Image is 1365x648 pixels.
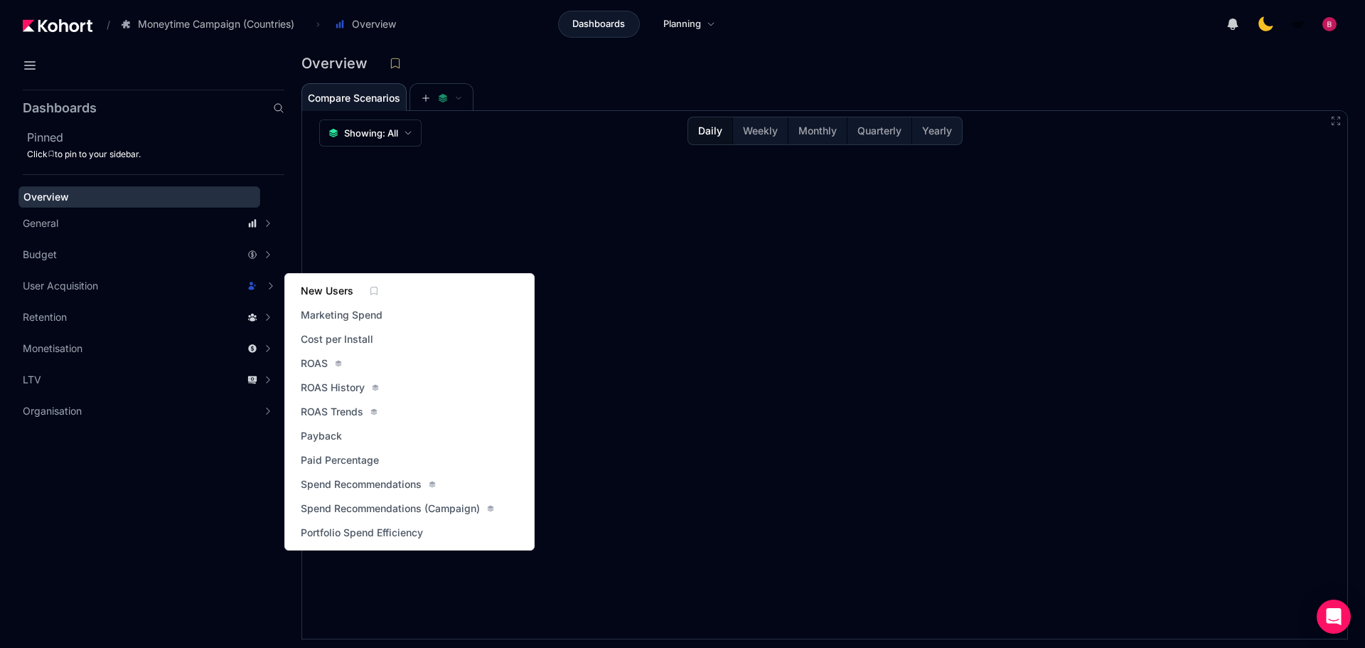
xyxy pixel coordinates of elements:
a: Cost per Install [296,329,378,349]
a: Planning [648,11,730,38]
a: Spend Recommendations (Campaign) [296,499,498,519]
span: Spend Recommendations [301,477,422,492]
span: Compare Scenarios [308,93,400,103]
span: Payback [301,429,342,443]
span: Budget [23,248,57,262]
h3: Overview [301,56,376,70]
span: ROAS [301,356,328,371]
span: / [95,17,110,32]
span: User Acquisition [23,279,98,293]
span: ROAS Trends [301,405,363,419]
a: Spend Recommendations [296,474,440,494]
img: Kohort logo [23,19,92,32]
a: Payback [296,426,346,446]
span: Paid Percentage [301,453,379,467]
span: Organisation [23,404,82,418]
span: Monthly [798,124,837,138]
span: Daily [698,124,722,138]
button: Overview [327,12,411,36]
h2: Pinned [27,129,284,146]
a: ROAS Trends [296,402,382,422]
h2: Dashboards [23,102,97,115]
span: Planning [663,17,701,31]
button: Quarterly [847,117,911,144]
span: Quarterly [857,124,901,138]
button: Weekly [732,117,788,144]
span: Moneytime Campaign (Countries) [138,17,294,31]
span: Retention [23,310,67,324]
span: Yearly [922,124,952,138]
span: Spend Recommendations (Campaign) [301,501,480,516]
span: General [23,216,58,230]
span: Weekly [743,124,778,138]
span: Dashboards [572,17,625,31]
a: New Users [296,281,358,301]
a: Overview [18,186,260,208]
button: Monthly [788,117,847,144]
span: Monetisation [23,341,82,356]
span: Showing: All [344,126,398,140]
button: Moneytime Campaign (Countries) [113,12,309,36]
button: Yearly [911,117,962,144]
span: Marketing Spend [301,308,382,322]
button: Showing: All [319,119,422,147]
span: New Users [301,284,353,298]
span: Portfolio Spend Efficiency [301,526,423,540]
button: Daily [688,117,732,144]
span: Overview [352,17,396,31]
button: Fullscreen [1330,115,1342,127]
span: Overview [23,191,69,203]
a: ROAS History [296,378,383,398]
a: ROAS [296,354,346,373]
div: Open Intercom Messenger [1317,600,1351,634]
a: Dashboards [558,11,640,38]
span: Cost per Install [301,332,373,346]
div: Click to pin to your sidebar. [27,149,284,160]
a: Marketing Spend [296,305,387,325]
img: logo_MoneyTimeLogo_1_20250619094856634230.png [1291,17,1305,31]
span: ROAS History [301,381,365,395]
a: Portfolio Spend Efficiency [296,523,427,543]
span: › [314,18,323,30]
span: LTV [23,373,41,387]
a: Paid Percentage [296,450,383,470]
